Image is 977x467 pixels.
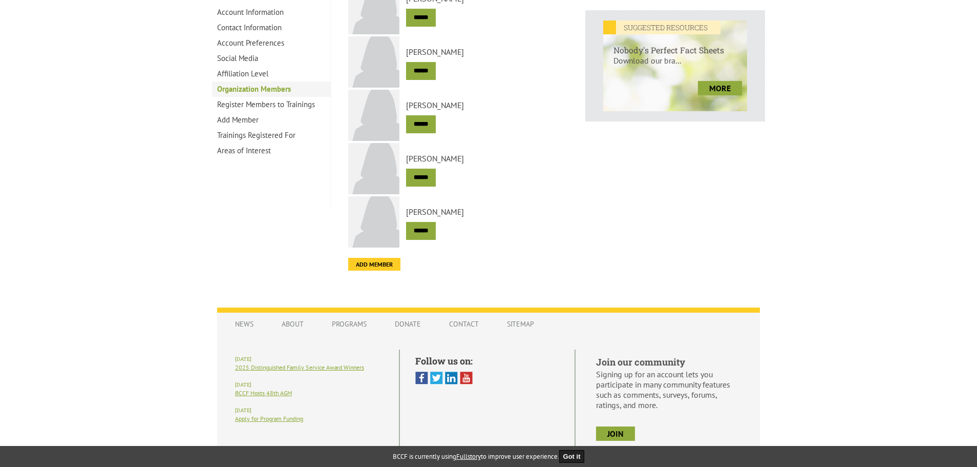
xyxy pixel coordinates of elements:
[406,207,580,217] a: [PERSON_NAME]
[445,372,458,384] img: Linked In
[271,314,314,334] a: About
[415,355,559,367] h5: Follow us on:
[406,153,580,164] a: [PERSON_NAME]
[348,90,399,141] img: Tanya Timoffee
[235,407,384,414] h6: [DATE]
[456,452,481,461] a: Fullstory
[460,372,473,384] img: You Tube
[212,97,331,112] a: Register Members to Trainings
[406,47,580,57] a: [PERSON_NAME]
[212,20,331,35] a: Contact Information
[596,369,742,410] p: Signing up for an account lets you participate in many community features such as comments, surve...
[439,314,489,334] a: Contact
[497,314,544,334] a: Sitemap
[348,196,399,248] img: Tammy Corston
[603,55,747,76] p: Download our bra...
[603,21,720,34] em: SUGGESTED RESOURCES
[559,450,585,463] button: Got it
[406,100,580,110] a: [PERSON_NAME]
[235,415,303,422] a: Apply for Program Funding
[212,35,331,51] a: Account Preferences
[235,356,384,362] h6: [DATE]
[225,314,264,334] a: News
[596,356,742,368] h5: Join our community
[235,389,292,397] a: BCCF Hosts 48th AGM
[235,363,364,371] a: 2025 Distinguished Family Service Award Winners
[348,258,400,271] a: Add Member
[698,81,742,95] a: more
[212,143,331,158] a: Areas of Interest
[235,381,384,388] h6: [DATE]
[596,427,635,441] a: join
[212,128,331,143] a: Trainings Registered For
[212,51,331,66] a: Social Media
[212,112,331,128] a: Add Member
[212,5,331,20] a: Account Information
[385,314,431,334] a: Donate
[322,314,377,334] a: Programs
[430,372,443,384] img: Twitter
[415,372,428,384] img: Facebook
[603,34,747,55] h6: Nobody's Perfect Fact Sheets
[212,82,331,97] a: Organization Members
[348,36,399,88] img: Angelina Hartwig
[348,143,399,194] img: Susie Sayers
[212,66,331,82] a: Affiliation Level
